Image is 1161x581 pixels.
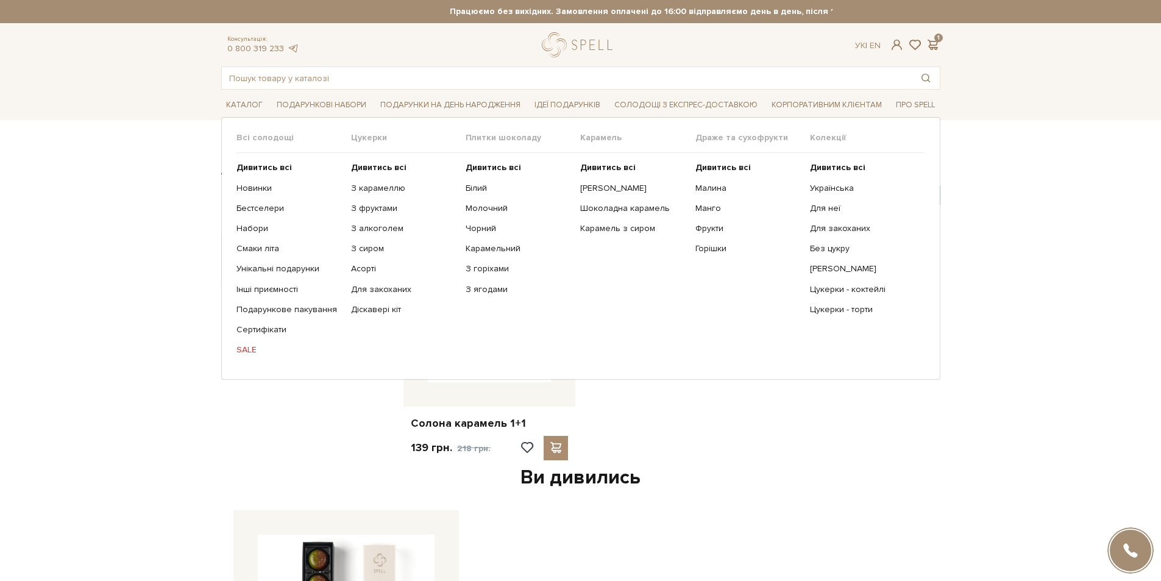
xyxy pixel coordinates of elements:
a: Молочний [466,203,571,214]
span: Карамель [580,132,695,143]
a: Для закоханих [351,284,456,295]
a: З ягодами [466,284,571,295]
a: Манго [695,203,801,214]
a: Дивитись всі [466,162,571,173]
a: Набори [236,223,342,234]
a: З сиром [351,243,456,254]
a: 0 800 319 233 [227,43,284,54]
a: Карамельний [466,243,571,254]
span: Плитки шоколаду [466,132,580,143]
a: Дивитись всі [810,162,915,173]
span: Каталог [221,96,268,115]
a: Солона карамель 1+1 [411,416,569,430]
a: Діскавері кіт [351,304,456,315]
a: З горіхами [466,263,571,274]
a: Українська [810,183,915,194]
a: Дивитись всі [580,162,686,173]
a: telegram [287,43,299,54]
a: Інші приємності [236,284,342,295]
a: Чорний [466,223,571,234]
span: 218 грн. [457,443,491,454]
a: Шоколадна карамель [580,203,686,214]
b: Дивитись всі [236,162,292,173]
span: Драже та сухофрукти [695,132,810,143]
span: Про Spell [891,96,940,115]
a: Дивитись всі [351,162,456,173]
a: Корпоративним клієнтам [767,94,887,115]
a: Солодощі з експрес-доставкою [609,94,762,115]
a: З алкоголем [351,223,456,234]
a: Унікальні подарунки [236,263,342,274]
a: Без цукру [810,243,915,254]
a: Сертифікати [236,324,342,335]
a: En [870,40,881,51]
a: З фруктами [351,203,456,214]
a: [PERSON_NAME] [810,263,915,274]
span: Подарункові набори [272,96,371,115]
span: Консультація: [227,35,299,43]
input: Пошук товару у каталозі [222,67,912,89]
a: Для закоханих [810,223,915,234]
span: Цукерки [351,132,466,143]
a: З карамеллю [351,183,456,194]
a: Цукерки - торти [810,304,915,315]
span: Подарунки на День народження [375,96,525,115]
a: Карамель з сиром [580,223,686,234]
div: Каталог [221,117,940,380]
a: [PERSON_NAME] [580,183,686,194]
b: Дивитись всі [695,162,751,173]
a: Дивитись всі [236,162,342,173]
a: Новинки [236,183,342,194]
a: Малина [695,183,801,194]
span: Ідеї подарунків [530,96,605,115]
span: | [865,40,867,51]
b: Дивитись всі [580,162,636,173]
a: Подарункове пакування [236,304,342,315]
a: Горішки [695,243,801,254]
a: Фрукти [695,223,801,234]
a: Для неї [810,203,915,214]
b: Дивитись всі [466,162,521,173]
a: logo [542,32,618,57]
span: Всі солодощі [236,132,351,143]
a: Асорті [351,263,456,274]
a: SALE [236,344,342,355]
a: Білий [466,183,571,194]
a: Цукерки - коктейлі [810,284,915,295]
div: Ви дивились [229,465,933,491]
div: Ук [855,40,881,51]
span: Колекції [810,132,925,143]
p: 139 грн. [411,441,491,455]
a: Смаки літа [236,243,342,254]
button: Пошук товару у каталозі [912,67,940,89]
a: Дивитись всі [695,162,801,173]
strong: Працюємо без вихідних. Замовлення оплачені до 16:00 відправляємо день в день, після 16:00 - насту... [329,6,1048,17]
a: Бестселери [236,203,342,214]
b: Дивитись всі [810,162,865,173]
b: Дивитись всі [351,162,407,173]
